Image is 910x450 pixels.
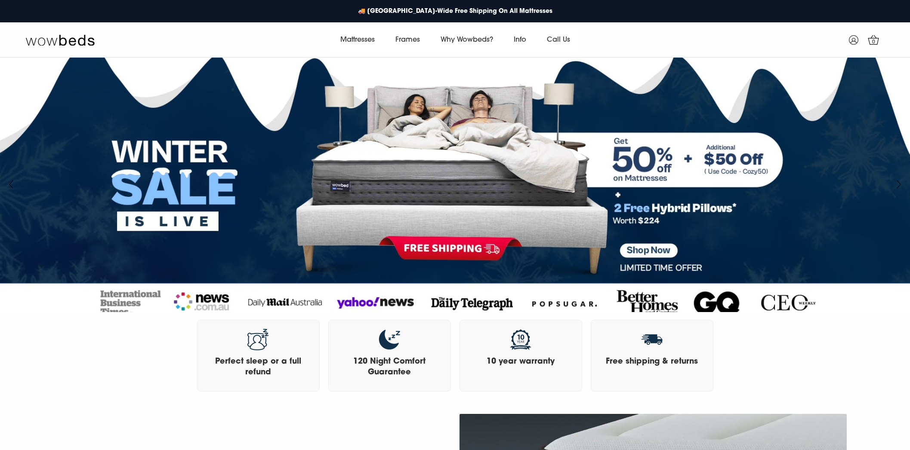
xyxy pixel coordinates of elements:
a: 0 [863,29,884,51]
img: 120 Night Comfort Guarantee [379,329,400,350]
h3: 120 Night Comfort Guarantee [337,357,442,378]
h3: 10 year warranty [469,357,573,367]
h3: Perfect sleep or a full refund [206,357,311,378]
h3: Free shipping & returns [600,357,704,367]
a: Info [503,28,537,52]
a: Frames [385,28,430,52]
img: Wow Beds Logo [26,34,95,46]
img: Perfect sleep or a full refund [247,329,269,350]
a: Mattresses [330,28,385,52]
img: Free shipping & returns [641,329,663,350]
a: Why Wowbeds? [430,28,503,52]
img: 10 year warranty [510,329,531,350]
a: Call Us [537,28,580,52]
span: 0 [870,38,878,46]
a: 🚚 [GEOGRAPHIC_DATA]-Wide Free Shipping On All Mattresses [354,3,557,20]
